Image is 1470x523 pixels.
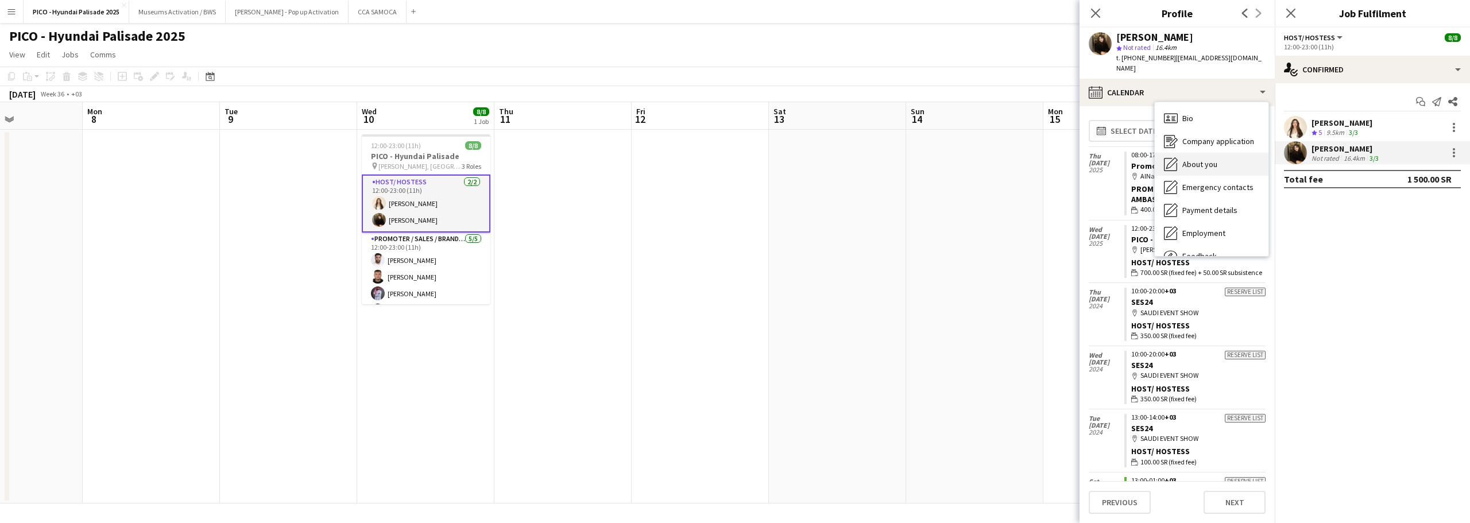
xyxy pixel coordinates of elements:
[37,49,50,60] span: Edit
[636,106,645,117] span: Fri
[1165,413,1176,421] span: +03
[1182,228,1225,238] span: Employment
[362,151,490,161] h3: PICO - Hyundai Palisade
[1089,366,1124,373] span: 2024
[129,1,226,23] button: Museums Activation / BWS
[1089,415,1124,422] span: Tue
[1225,414,1266,423] div: Reserve list
[1182,251,1217,261] span: Feedback
[362,134,490,304] div: 12:00-23:00 (11h)8/8PICO - Hyundai Palisade [PERSON_NAME], [GEOGRAPHIC_DATA]3 RolesHost/ Hostess2...
[362,175,490,233] app-card-role: Host/ Hostess2/212:00-23:00 (11h)[PERSON_NAME][PERSON_NAME]
[1048,106,1063,117] span: Mon
[1080,79,1275,106] div: Calendar
[24,1,129,23] button: PICO - Hyundai Palisade 2025
[362,233,490,338] app-card-role: Promoter / Sales / Brand Ambassador5/512:00-23:00 (11h)[PERSON_NAME][PERSON_NAME][PERSON_NAME]
[465,141,481,150] span: 8/8
[87,106,102,117] span: Mon
[1131,383,1266,394] div: Host/ Hostess
[497,113,513,126] span: 11
[378,162,462,171] span: [PERSON_NAME], [GEOGRAPHIC_DATA]
[226,1,349,23] button: [PERSON_NAME] - Pop up Activation
[1318,128,1322,137] span: 5
[371,141,421,150] span: 12:00-23:00 (11h)
[223,113,238,126] span: 9
[1312,154,1341,162] div: Not rated
[1131,423,1152,433] a: SES24
[1182,159,1217,169] span: About you
[1089,240,1124,247] span: 2025
[462,162,481,171] span: 3 Roles
[1089,289,1124,296] span: Thu
[362,106,377,117] span: Wed
[1341,154,1367,162] div: 16.4km
[1116,32,1193,42] div: [PERSON_NAME]
[1089,296,1124,303] span: [DATE]
[1131,257,1266,268] div: Host/ Hostess
[1131,360,1152,370] a: SES24
[1140,457,1197,467] span: 100.00 SR (fixed fee)
[635,113,645,126] span: 12
[1312,144,1381,154] div: [PERSON_NAME]
[1407,173,1452,185] div: 1 500.00 SR
[1131,308,1266,318] div: SAUDI EVENT SHOW
[5,47,30,62] a: View
[1131,288,1266,295] div: 10:00-20:00
[1165,286,1176,295] span: +03
[1131,477,1266,484] div: 13:00-01:00
[1131,414,1266,421] div: 13:00-14:00
[1089,352,1124,359] span: Wed
[499,106,513,117] span: Thu
[1131,370,1266,381] div: SAUDI EVENT SHOW
[1155,130,1268,153] div: Company application
[1131,225,1266,232] div: 12:00-23:00
[1131,351,1266,358] div: 10:00-20:00
[1089,153,1124,160] span: Thu
[61,49,79,60] span: Jobs
[1131,171,1266,181] div: AlNakhil Mall
[9,49,25,60] span: View
[909,113,924,126] span: 14
[1131,184,1266,204] div: Promoter / Sales / Brand Ambassador
[1165,476,1176,485] span: +03
[1284,173,1323,185] div: Total fee
[1182,113,1193,123] span: Bio
[1182,205,1237,215] span: Payment details
[1131,297,1152,307] a: SES24
[1123,43,1151,52] span: Not rated
[474,117,489,126] div: 1 Job
[1089,422,1124,429] span: [DATE]
[1089,491,1151,514] button: Previous
[1131,433,1266,444] div: SAUDI EVENT SHOW
[225,106,238,117] span: Tue
[1284,42,1461,51] div: 12:00-23:00 (11h)
[1046,113,1063,126] span: 15
[1089,233,1124,240] span: [DATE]
[1225,477,1266,486] div: Reserve list
[9,28,185,45] h1: PICO - Hyundai Palisade 2025
[1140,268,1262,278] span: 700.00 SR (fixed fee) + 50.00 SR subsistence
[9,88,36,100] div: [DATE]
[1225,288,1266,296] div: Reserve list
[1155,153,1268,176] div: About you
[1275,6,1470,21] h3: Job Fulfilment
[1182,136,1254,146] span: Company application
[1116,53,1262,72] span: | [EMAIL_ADDRESS][DOMAIN_NAME]
[1275,56,1470,83] div: Confirmed
[1131,152,1266,158] div: 08:00-17:00
[1131,446,1266,456] div: Host/ Hostess
[1131,234,1220,245] a: PICO - Hyundai Palisade
[1153,43,1179,52] span: 16.4km
[349,1,407,23] button: CCA SAMOCA
[1080,6,1275,21] h3: Profile
[1155,199,1268,222] div: Payment details
[1370,154,1379,162] app-skills-label: 3/3
[1284,33,1344,42] button: Host/ Hostess
[1140,331,1197,341] span: 350.00 SR (fixed fee)
[1155,222,1268,245] div: Employment
[1140,204,1197,215] span: 400.00 SR (fixed fee)
[1225,351,1266,359] div: Reserve list
[1089,303,1124,309] span: 2024
[32,47,55,62] a: Edit
[57,47,83,62] a: Jobs
[1349,128,1358,137] app-skills-label: 3/3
